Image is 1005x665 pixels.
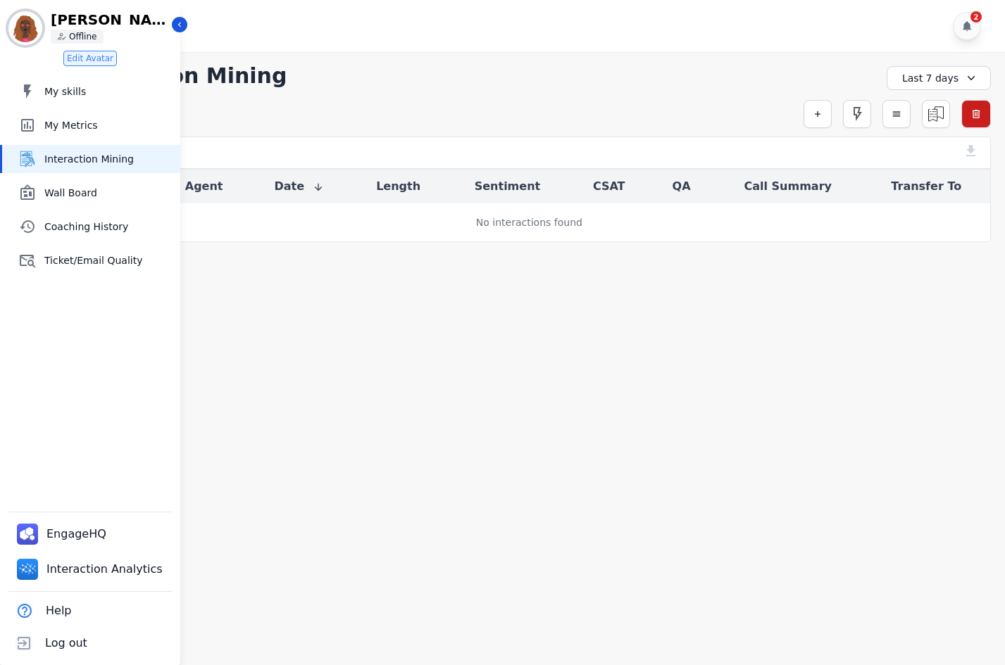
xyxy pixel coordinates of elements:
[2,145,180,173] a: Interaction Mining
[891,178,961,195] button: Transfer To
[2,77,180,106] a: My skills
[44,118,175,132] span: My Metrics
[46,602,71,619] span: Help
[58,32,66,41] img: person
[46,561,166,578] span: Interaction Analytics
[2,213,180,241] a: Coaching History
[2,179,180,207] a: Wall Board
[8,11,42,45] img: Bordered avatar
[63,51,117,66] button: Edit Avatar
[970,11,982,23] div: 2
[2,246,180,274] a: Ticket/Email Quality
[673,178,691,195] button: QA
[44,186,175,200] span: Wall Board
[44,84,175,99] span: My skills
[8,627,90,659] button: Log out
[8,595,74,627] button: Help
[51,13,170,27] p: [PERSON_NAME][EMAIL_ADDRESS][PERSON_NAME][DOMAIN_NAME]
[274,178,324,195] button: Date
[45,635,87,652] span: Log out
[44,253,175,267] span: Ticket/Email Quality
[69,31,96,42] p: Offline
[44,152,175,166] span: Interaction Mining
[887,66,991,90] div: Last 7 days
[46,526,109,543] span: EngageHQ
[2,111,180,139] a: My Metrics
[11,553,171,585] a: Interaction Analytics
[185,178,223,195] button: Agent
[44,220,175,234] span: Coaching History
[475,178,540,195] button: Sentiment
[476,215,582,229] div: No interactions found
[11,518,115,550] a: EngageHQ
[593,178,625,195] button: CSAT
[376,178,420,195] button: Length
[744,178,832,195] button: Call Summary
